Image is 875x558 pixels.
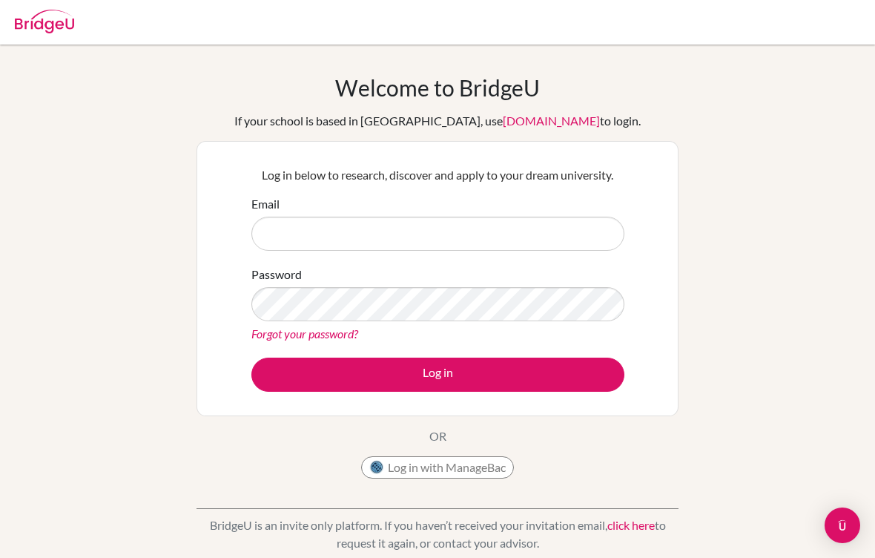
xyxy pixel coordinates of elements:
[234,112,641,130] div: If your school is based in [GEOGRAPHIC_DATA], use to login.
[361,456,514,479] button: Log in with ManageBac
[15,10,74,33] img: Bridge-U
[197,516,678,552] p: BridgeU is an invite only platform. If you haven’t received your invitation email, to request it ...
[607,518,655,532] a: click here
[251,326,358,341] a: Forgot your password?
[429,427,446,445] p: OR
[503,114,600,128] a: [DOMAIN_NAME]
[251,266,302,283] label: Password
[251,195,280,213] label: Email
[825,508,860,543] div: Open Intercom Messenger
[335,74,540,101] h1: Welcome to BridgeU
[251,166,624,184] p: Log in below to research, discover and apply to your dream university.
[251,358,624,392] button: Log in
